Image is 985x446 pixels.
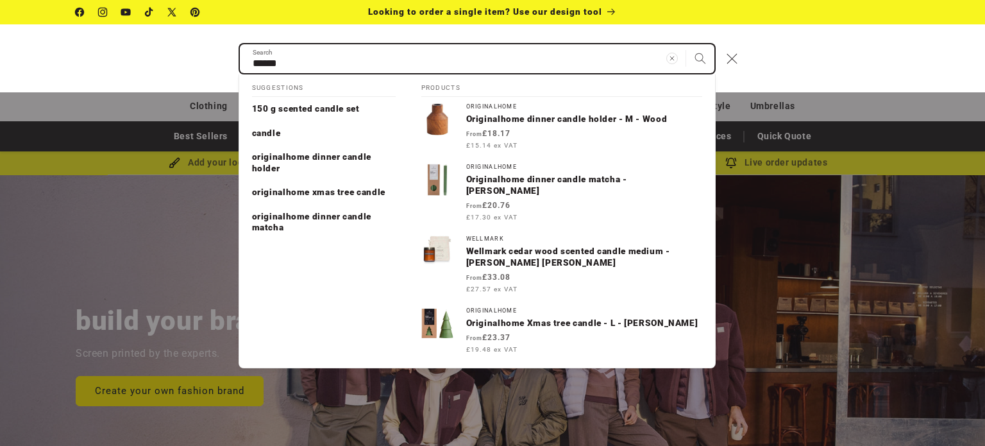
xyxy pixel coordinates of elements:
[421,103,453,135] img: Originalhome dinner candle holder - M
[408,157,715,229] a: OriginalhomeOriginalhome dinner candle matcha - [PERSON_NAME] From£20.76 £17.30 ex VAT
[421,307,453,339] img: Originalhome Xmas tree candle - L
[252,187,385,197] span: originalhome xmas tree candle
[466,174,702,196] p: Originalhome dinner candle matcha - [PERSON_NAME]
[239,145,408,180] a: originalhome dinner candle holder
[466,246,702,268] p: Wellmark cedar wood scented candle medium - [PERSON_NAME] [PERSON_NAME]
[466,273,510,282] strong: £33.08
[408,301,715,361] a: OriginalhomeOriginalhome Xmas tree candle - L - [PERSON_NAME] From£23.37 £19.48 ex VAT
[771,307,985,446] iframe: Chat Widget
[408,229,715,301] a: WELLmarkWellmark cedar wood scented candle medium - [PERSON_NAME] [PERSON_NAME] From£33.08 £27.57...
[252,151,396,174] p: originalhome dinner candle holder
[239,180,408,205] a: originalhome xmas tree candle
[466,307,702,314] div: Originalhome
[252,211,396,234] p: originalhome dinner candle matcha
[466,284,518,294] span: £27.57 ex VAT
[368,6,602,17] span: Looking to order a single item? Use our design tool
[239,205,408,240] a: originalhome dinner candle matcha
[239,97,408,121] a: 150 g scented candle set
[239,121,408,146] a: candle
[466,345,518,354] span: £19.48 ex VAT
[466,236,702,243] div: WELLmark
[718,44,746,73] button: Close
[466,129,510,138] strong: £18.17
[408,361,715,433] a: OriginalhomeOriginalhome Xmas tree candle set of 2 - M - [PERSON_NAME] From£31.19 £25.99 ex VAT
[466,333,510,342] strong: £23.37
[466,275,482,281] span: From
[252,103,360,115] p: 150 g scented candle set
[466,201,510,210] strong: £20.76
[421,74,702,98] h2: Products
[466,164,702,171] div: Originalhome
[466,212,518,222] span: £17.30 ex VAT
[252,187,385,198] p: originalhome xmas tree candle
[252,74,396,98] h2: Suggestions
[466,103,702,110] div: Originalhome
[466,114,702,125] p: Originalhome dinner candle holder - M - Wood
[686,44,714,73] button: Search
[421,236,453,268] img: Wellmark cedar wood scented candle medium
[252,128,281,138] span: candle
[658,44,686,73] button: Clear search term
[466,203,482,209] span: From
[466,335,482,341] span: From
[408,97,715,157] a: OriginalhomeOriginalhome dinner candle holder - M - Wood From£18.17 £15.14 ex VAT
[252,211,371,233] span: originalhome dinner candle matcha
[466,141,518,150] span: £15.14 ex VAT
[252,151,371,173] span: originalhome dinner candle holder
[466,131,482,137] span: From
[252,128,281,139] p: candle
[252,103,360,114] span: 150 g scented candle set
[421,164,453,196] img: Originalhome dinner candle matcha
[466,318,702,329] p: Originalhome Xmas tree candle - L - [PERSON_NAME]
